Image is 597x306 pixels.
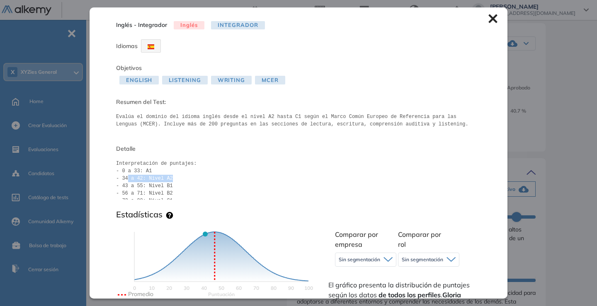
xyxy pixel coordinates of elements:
text: 10 [149,285,155,291]
text: 30 [184,285,189,291]
span: Writing [211,76,252,84]
text: 70 [253,285,259,291]
span: Detalle [116,145,481,153]
span: MCER [255,76,285,84]
span: Sin segmentación [402,256,443,263]
span: English [119,76,159,84]
h3: Estadísticas [116,210,163,219]
text: 0 [133,285,136,291]
pre: Evalúa el dominio del idioma inglés desde el nivel A2 hasta C1 según el Marco Común Europeo de Re... [116,113,481,128]
span: Comparar por rol [398,230,441,248]
span: Integrador [211,21,265,30]
text: 90 [288,285,294,291]
text: 40 [201,285,207,291]
span: Comparar por empresa [335,230,378,248]
span: Sin segmentación [339,256,380,263]
text: Scores [208,291,235,297]
text: Promedio [128,290,153,298]
strong: de todos los perfiles [379,291,441,299]
strong: Gloria [442,291,461,299]
text: 80 [271,285,277,291]
span: Inglés - Integrador [116,21,167,29]
span: Listening [162,76,207,84]
text: 50 [218,285,224,291]
span: Idiomas [116,42,138,50]
span: Objetivos [116,64,142,72]
text: 60 [236,285,242,291]
pre: Interpretación de puntajes: - 0 a 33: A1 - 34 a 42: Nivel A2 - 43 a 55: Nivel B1 - 56 a 71: Nivel... [116,160,481,200]
text: 100 [304,285,313,291]
span: Inglés [174,21,204,30]
span: Resumen del Test: [116,98,481,106]
img: ESP [148,44,154,49]
text: 20 [166,285,172,291]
